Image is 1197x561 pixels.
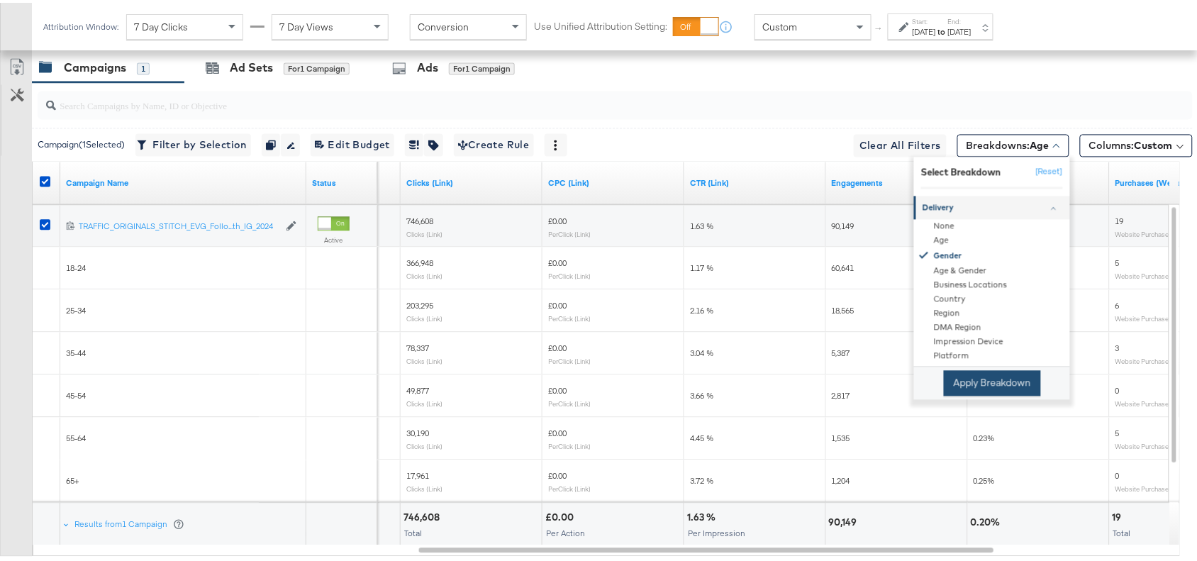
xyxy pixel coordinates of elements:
span: 1,204 [832,473,850,484]
div: Region [916,304,1070,318]
span: 30,190 [406,426,429,436]
div: Age [916,231,1070,245]
span: 0.25% [974,473,995,484]
button: Filter by Selection [135,131,251,154]
div: Delivery [914,217,1070,482]
span: Breakdowns: [967,136,1050,150]
span: Total [1113,526,1131,536]
a: The average cost for each link click you've received from your ad. [548,175,679,187]
sub: Website Purchases [1115,228,1173,236]
span: 1.63 % [690,218,713,229]
button: Breakdowns:Age [957,132,1069,155]
sub: Website Purchases [1115,312,1173,321]
div: Gender [916,245,1070,262]
div: for 1 Campaign [284,60,350,73]
span: 90,149 [832,218,854,229]
span: Columns: [1089,136,1173,150]
span: 5 [1115,255,1120,266]
span: Total [404,526,422,536]
a: The number of clicks on links appearing on your ad or Page that direct people to your sites off F... [406,175,537,187]
strong: to [936,23,948,34]
span: Custom [1135,137,1173,150]
button: Clear All Filters [854,132,947,155]
span: £0.00 [548,383,567,394]
span: 0.23% [974,431,995,441]
label: Use Unified Attribution Setting: [534,17,667,30]
label: Start: [913,14,936,23]
span: £0.00 [548,298,567,309]
sub: Website Purchases [1115,270,1173,278]
span: 65+ [66,473,79,484]
span: 25-34 [66,303,86,313]
span: Filter by Selection [140,134,247,152]
span: 45-54 [66,388,86,399]
div: Results from1 Campaign [63,501,187,543]
sub: Website Purchases [1115,440,1173,448]
button: Create Rule [454,131,534,154]
button: Columns:Custom [1080,132,1193,155]
span: 2,817 [832,388,850,399]
span: 19 [1115,213,1124,224]
span: 5,387 [832,345,850,356]
label: End: [948,14,971,23]
a: Delivery [914,194,1070,217]
div: Campaign ( 1 Selected) [38,136,125,149]
span: 3.72 % [690,473,713,484]
span: 3.04 % [690,345,713,356]
span: 366,948 [406,255,433,266]
div: Age & Gender [916,262,1070,276]
div: Country [916,290,1070,304]
div: [DATE] [913,23,936,35]
span: £0.00 [548,468,567,479]
span: 7 Day Clicks [134,18,188,30]
sub: Per Click (Link) [548,312,591,321]
div: Impression Device [916,333,1070,347]
button: [Reset] [1028,158,1063,181]
div: None [916,217,1070,231]
span: £0.00 [548,340,567,351]
div: Attribution Window: [43,19,119,29]
span: Conversion [418,18,469,30]
a: TRAFFIC_ORIGINALS_STITCH_EVG_Follo...th_IG_2024 [79,218,279,230]
sub: Clicks (Link) [406,312,442,321]
sub: Per Click (Link) [548,355,591,363]
span: Clear All Filters [859,135,941,152]
sub: Per Click (Link) [548,228,591,236]
sub: Website Purchases [1115,355,1173,363]
sub: Clicks (Link) [406,228,442,236]
div: Business Locations [916,276,1070,290]
input: Search Campaigns by Name, ID or Objective [56,84,1088,111]
span: 55-64 [66,431,86,441]
span: 17,961 [406,468,429,479]
span: 60,641 [832,260,854,271]
span: 2.16 % [690,303,713,313]
a: Shows the current state of your Ad Campaign. [312,175,372,187]
button: Apply Breakdown [944,368,1041,394]
div: Select Breakdown [921,163,1001,177]
div: for 1 Campaign [449,60,515,73]
span: 78,337 [406,340,429,351]
div: 0.20% [971,513,1005,527]
span: £0.00 [548,255,567,266]
div: 19 [1113,509,1126,522]
div: Platform & Device [916,361,1070,375]
a: Your campaign name. [66,175,301,187]
sub: Clicks (Link) [406,440,442,448]
div: 1 [137,60,150,73]
div: 90,149 [829,513,862,527]
div: £0.00 [545,509,578,522]
sub: Clicks (Link) [406,482,442,491]
span: Edit Budget [315,134,390,152]
sub: Per Click (Link) [548,270,591,278]
div: DMA Region [916,318,1070,333]
div: 1.63 % [687,509,720,522]
div: [DATE] [948,23,971,35]
label: Active [318,233,350,243]
div: Ad Sets [230,57,273,74]
div: 746,608 [403,509,444,522]
div: Platform [916,347,1070,361]
span: 35-44 [66,345,86,356]
sub: Website Purchases [1115,397,1173,406]
div: Ads [417,57,438,74]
